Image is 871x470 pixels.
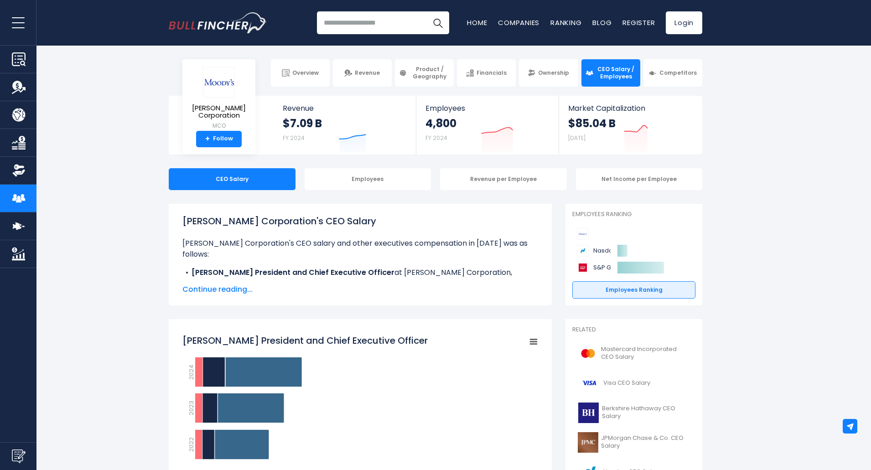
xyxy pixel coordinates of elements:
a: +Follow [196,131,242,147]
a: Companies [498,18,539,27]
a: Employees Ranking [572,281,695,299]
a: Revenue [333,59,392,87]
span: Market Capitalization [568,104,692,113]
span: Ownership [538,69,569,77]
a: [PERSON_NAME] Corporation MCO [189,67,249,131]
a: Visa CEO Salary [572,371,695,396]
small: FY 2024 [425,134,447,142]
span: Product / Geography [410,66,450,80]
strong: + [205,135,210,143]
span: S&P Global [593,263,639,272]
a: Ownership [519,59,578,87]
div: Employees [305,168,431,190]
span: Mastercard Incorporated CEO Salary [601,346,690,361]
small: MCO [190,122,248,130]
a: Overview [271,59,330,87]
a: CEO Salary / Employees [581,59,640,87]
a: JPMorgan Chase & Co. CEO Salary [572,430,695,455]
img: Ownership [12,164,26,177]
a: Employees 4,800 FY 2024 [416,96,558,155]
h1: [PERSON_NAME] Corporation's CEO Salary [182,214,538,228]
img: MA logo [578,343,598,364]
strong: 4,800 [425,116,456,130]
img: JPM logo [578,432,598,453]
a: Nasdaq [577,245,611,257]
strong: $7.09 B [283,116,322,130]
b: [PERSON_NAME] President and Chief Executive Officer [192,267,394,278]
a: Market Capitalization $85.04 B [DATE] [559,96,701,155]
button: Search [426,11,449,34]
span: JPMorgan Chase & Co. CEO Salary [601,434,690,450]
a: Ranking [550,18,581,27]
div: Revenue per Employee [440,168,567,190]
text: 2024 [187,365,196,380]
p: [PERSON_NAME] Corporation's CEO salary and other executives compensation in [DATE] was as follows: [182,238,538,260]
div: Net Income per Employee [576,168,703,190]
div: CEO Salary [169,168,296,190]
a: Home [467,18,487,27]
span: Revenue [355,69,380,77]
span: Competitors [659,69,697,77]
img: S&P Global competitors logo [577,262,589,274]
span: Berkshire Hathaway CEO Salary [602,405,690,420]
span: Visa CEO Salary [603,379,650,387]
a: Product / Geography [395,59,454,87]
span: Nasdaq [593,246,639,255]
img: Moody's Corporation competitors logo [577,228,589,240]
span: Revenue [283,104,407,113]
tspan: [PERSON_NAME] President and Chief Executive Officer [182,334,428,347]
a: Go to homepage [169,12,267,33]
a: Competitors [643,59,702,87]
span: Continue reading... [182,284,538,295]
span: CEO Salary / Employees [596,66,636,80]
li: at [PERSON_NAME] Corporation, received a total compensation of $16.97 M in [DATE]. [182,267,538,289]
span: Overview [292,69,319,77]
a: Register [622,18,655,27]
p: Employees Ranking [572,211,695,218]
img: Nasdaq competitors logo [577,245,589,257]
a: Blog [592,18,612,27]
img: V logo [578,373,601,393]
a: Login [666,11,702,34]
text: 2022 [187,437,196,452]
span: Financials [477,69,507,77]
img: Bullfincher logo [169,12,267,33]
small: FY 2024 [283,134,305,142]
strong: $85.04 B [568,116,616,130]
p: Related [572,326,695,334]
small: [DATE] [568,134,586,142]
a: Financials [457,59,516,87]
a: Revenue $7.09 B FY 2024 [274,96,416,155]
span: [PERSON_NAME] Corporation [190,104,248,119]
text: 2023 [187,401,196,415]
a: Berkshire Hathaway CEO Salary [572,400,695,425]
span: Employees [425,104,549,113]
a: Mastercard Incorporated CEO Salary [572,341,695,366]
a: S&P Global [577,262,611,274]
img: BRK-B logo [578,403,599,423]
